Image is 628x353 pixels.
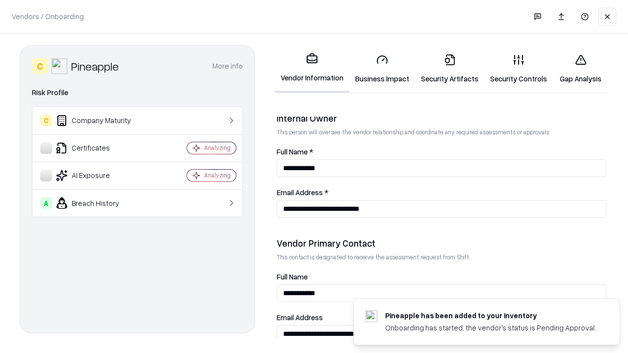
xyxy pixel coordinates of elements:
p: This person will oversee the vendor relationship and coordinate any required assessments or appro... [277,128,606,136]
a: Security Controls [484,46,553,92]
div: C [40,115,52,126]
div: Analyzing [204,144,231,152]
div: Company Maturity [40,115,157,126]
div: Internal Owner [277,112,606,124]
label: Email Address * [277,189,606,196]
a: Vendor Information [275,45,349,93]
a: Gap Analysis [553,46,608,92]
p: Vendors / Onboarding [12,11,84,22]
div: Risk Profile [32,87,243,99]
div: A [40,197,52,209]
label: Full Name [277,273,606,280]
div: Onboarding has started, the vendor's status is Pending Approval. [385,323,596,333]
button: More info [212,57,243,75]
p: This contact is designated to receive the assessment request from Shift [277,253,606,261]
label: Email Address [277,314,606,321]
div: C [32,58,48,74]
div: Pineapple [71,58,119,74]
img: pineappleenergy.com [366,310,377,322]
img: Pineapple [52,58,67,74]
div: Analyzing [204,171,231,179]
div: Breach History [40,197,157,209]
label: Full Name * [277,148,606,155]
div: AI Exposure [40,170,157,181]
div: Pineapple has been added to your inventory [385,310,596,321]
div: Certificates [40,142,157,154]
a: Business Impact [349,46,415,92]
div: Vendor Primary Contact [277,237,606,249]
a: Security Artifacts [415,46,484,92]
